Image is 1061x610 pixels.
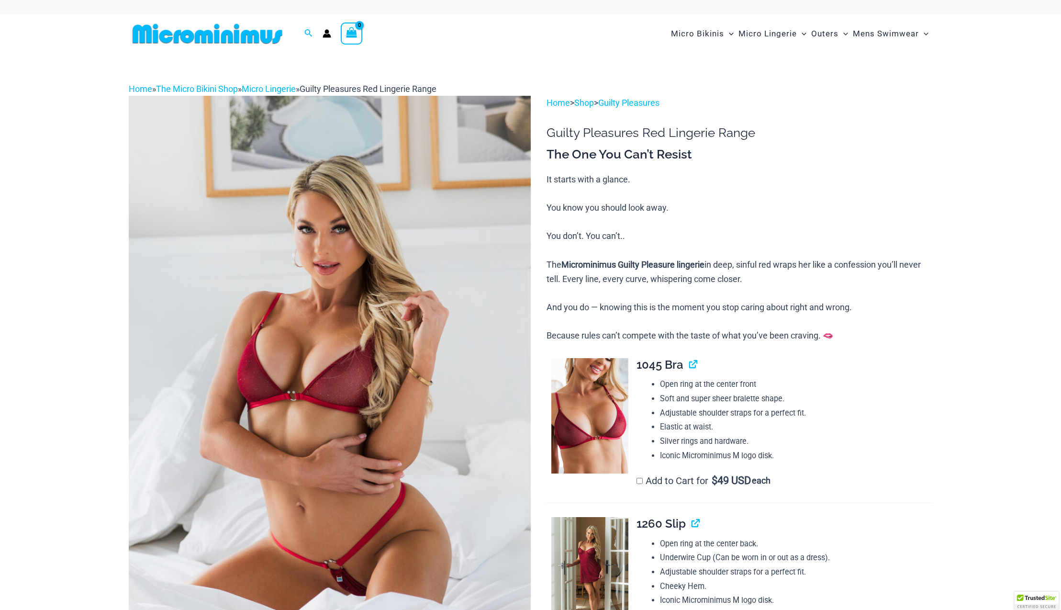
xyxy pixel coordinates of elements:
[1015,592,1059,610] div: TrustedSite Certified
[547,172,932,343] p: It starts with a glance. You know you should look away. You don’t. You can’t.. The in deep, sinfu...
[660,392,933,406] li: Soft and super sheer bralette shape.
[300,84,436,94] span: Guilty Pleasures Red Lingerie Range
[738,22,797,46] span: Micro Lingerie
[811,22,838,46] span: Outers
[752,476,771,486] span: each
[660,434,933,449] li: Silver rings and hardware.
[129,23,286,45] img: MM SHOP LOGO FLAT
[712,474,717,486] span: $
[660,593,933,608] li: Iconic Microminimus M logo disk.
[660,551,933,565] li: Underwire Cup (Can be worn in or out as a dress).
[561,260,704,270] b: Microminimus Guilty Pleasure lingerie
[850,19,931,48] a: Mens SwimwearMenu ToggleMenu Toggle
[736,19,809,48] a: Micro LingerieMenu ToggleMenu Toggle
[304,28,313,40] a: Search icon link
[724,22,734,46] span: Menu Toggle
[637,517,686,531] span: 1260 Slip
[838,22,848,46] span: Menu Toggle
[129,84,436,94] span: » » »
[660,537,933,551] li: Open ring at the center back.
[574,98,594,108] a: Shop
[637,478,643,484] input: Add to Cart for$49 USD each
[598,98,659,108] a: Guilty Pleasures
[919,22,928,46] span: Menu Toggle
[667,18,933,50] nav: Site Navigation
[660,406,933,420] li: Adjustable shoulder straps for a perfect fit.
[551,358,628,474] img: Guilty Pleasures Red 1045 Bra
[637,358,683,372] span: 1045 Bra
[547,147,932,163] h3: The One You Can’t Resist
[660,377,933,392] li: Open ring at the center front
[809,19,850,48] a: OutersMenu ToggleMenu Toggle
[797,22,806,46] span: Menu Toggle
[341,23,363,45] a: View Shopping Cart, empty
[660,565,933,579] li: Adjustable shoulder straps for a perfect fit.
[660,449,933,463] li: Iconic Microminimus M logo disk.
[129,84,152,94] a: Home
[156,84,238,94] a: The Micro Bikini Shop
[853,22,919,46] span: Mens Swimwear
[242,84,296,94] a: Micro Lingerie
[671,22,724,46] span: Micro Bikinis
[547,125,932,140] h1: Guilty Pleasures Red Lingerie Range
[547,96,932,110] p: > >
[660,420,933,434] li: Elastic at waist.
[637,475,771,486] label: Add to Cart for
[323,29,331,38] a: Account icon link
[660,579,933,594] li: Cheeky Hem.
[669,19,736,48] a: Micro BikinisMenu ToggleMenu Toggle
[712,476,751,486] span: 49 USD
[547,98,570,108] a: Home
